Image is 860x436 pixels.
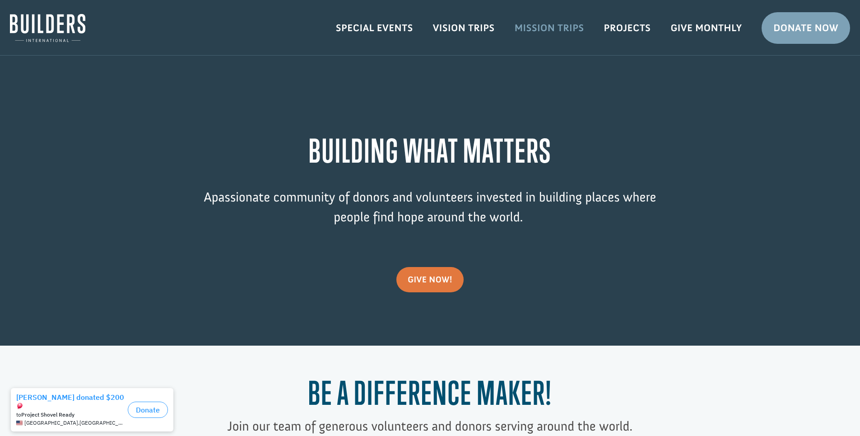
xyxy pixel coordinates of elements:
[204,189,211,205] span: A
[21,28,74,34] strong: Project Shovel Ready
[10,14,85,42] img: Builders International
[128,18,168,34] button: Donate
[594,15,661,41] a: Projects
[660,15,752,41] a: Give Monthly
[24,36,124,42] span: [GEOGRAPHIC_DATA] , [GEOGRAPHIC_DATA]
[186,188,674,240] p: passionate community of donors and volunteers invested in building places where people find hope ...
[326,15,423,41] a: Special Events
[186,374,674,416] h1: Be a Difference Maker!
[16,28,124,34] div: to
[423,15,505,41] a: Vision Trips
[762,12,850,44] a: Donate Now
[16,36,23,42] img: US.png
[186,132,674,174] h1: BUILDING WHAT MATTERS
[228,418,632,434] span: Join our team of generous volunteers and donors serving around the world.
[16,19,23,26] img: emoji balloon
[16,9,124,27] div: [PERSON_NAME] donated $200
[396,267,464,292] a: give now!
[505,15,594,41] a: Mission Trips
